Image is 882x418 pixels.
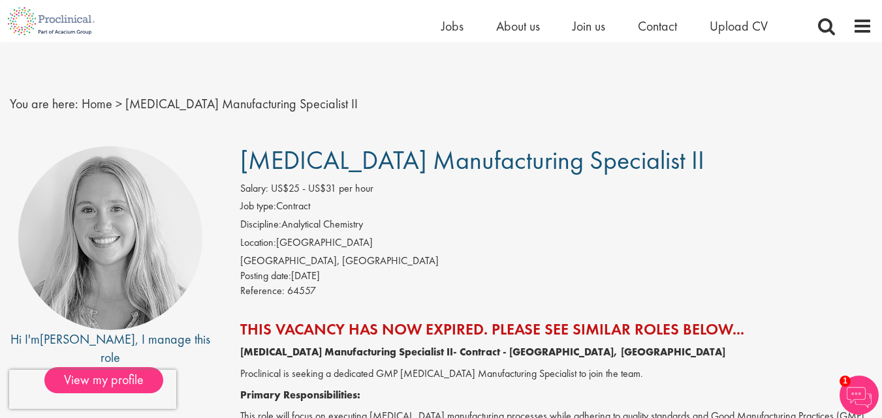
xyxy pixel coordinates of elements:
span: 64557 [287,284,316,297]
span: > [116,95,122,112]
label: Discipline: [240,217,281,232]
label: Job type: [240,199,276,214]
div: Hi I'm , I manage this role [10,330,211,367]
a: Jobs [441,18,464,35]
strong: Primary Responsibilities: [240,388,360,402]
span: [MEDICAL_DATA] Manufacturing Specialist II [125,95,358,112]
a: Join us [573,18,605,35]
a: breadcrumb link [82,95,112,112]
span: You are here: [10,95,78,112]
span: 1 [840,376,851,387]
label: Salary: [240,181,268,196]
img: imeage of recruiter Shannon Briggs [18,146,202,330]
p: Proclinical is seeking a dedicated GMP [MEDICAL_DATA] Manufacturing Specialist to join the team. [240,366,872,381]
label: Location: [240,235,276,250]
div: [GEOGRAPHIC_DATA], [GEOGRAPHIC_DATA] [240,254,872,269]
li: Contract [240,199,872,217]
div: [DATE] [240,269,872,284]
li: [GEOGRAPHIC_DATA] [240,235,872,254]
label: Reference: [240,284,285,299]
span: [MEDICAL_DATA] Manufacturing Specialist II [240,143,704,177]
span: Posting date: [240,269,291,282]
h2: This vacancy has now expired. Please see similar roles below... [240,321,872,338]
img: Chatbot [840,376,879,415]
a: About us [496,18,540,35]
strong: [MEDICAL_DATA] Manufacturing Specialist II [240,345,453,359]
span: View my profile [44,367,163,393]
strong: - Contract - [GEOGRAPHIC_DATA], [GEOGRAPHIC_DATA] [453,345,725,359]
span: US$25 - US$31 per hour [271,181,373,195]
iframe: reCAPTCHA [9,370,176,409]
li: Analytical Chemistry [240,217,872,235]
a: [PERSON_NAME] [40,331,135,348]
a: Upload CV [710,18,768,35]
a: Contact [638,18,677,35]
